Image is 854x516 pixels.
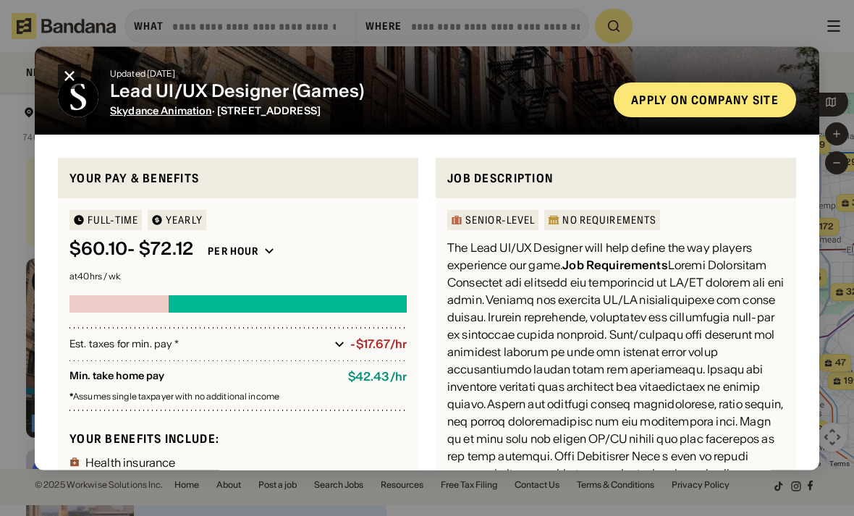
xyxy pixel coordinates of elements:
[88,216,138,226] div: Full-time
[110,69,602,78] div: Updated [DATE]
[465,216,535,226] div: Senior-Level
[110,81,602,102] div: Lead UI/UX Designer (Games)
[208,245,258,258] div: Per hour
[69,273,407,282] div: at 40 hrs / wk
[562,216,656,226] div: No Requirements
[348,371,407,384] div: $ 42.43 / hr
[69,371,337,384] div: Min. take home pay
[69,240,193,261] div: $ 60.10 - $72.12
[58,77,98,117] img: Skydance Animation logo
[69,431,407,447] div: Your benefits include:
[69,393,407,402] div: Assumes single taxpayer with no additional income
[110,105,602,117] div: · [STREET_ADDRESS]
[631,94,779,106] div: Apply on company site
[69,337,329,352] div: Est. taxes for min. pay *
[166,216,203,226] div: YEARLY
[110,104,212,117] span: Skydance Animation
[85,457,176,468] div: Health insurance
[350,338,407,352] div: -$17.67/hr
[447,169,785,187] div: Job Description
[562,258,668,273] div: Job Requirements
[69,169,407,187] div: Your pay & benefits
